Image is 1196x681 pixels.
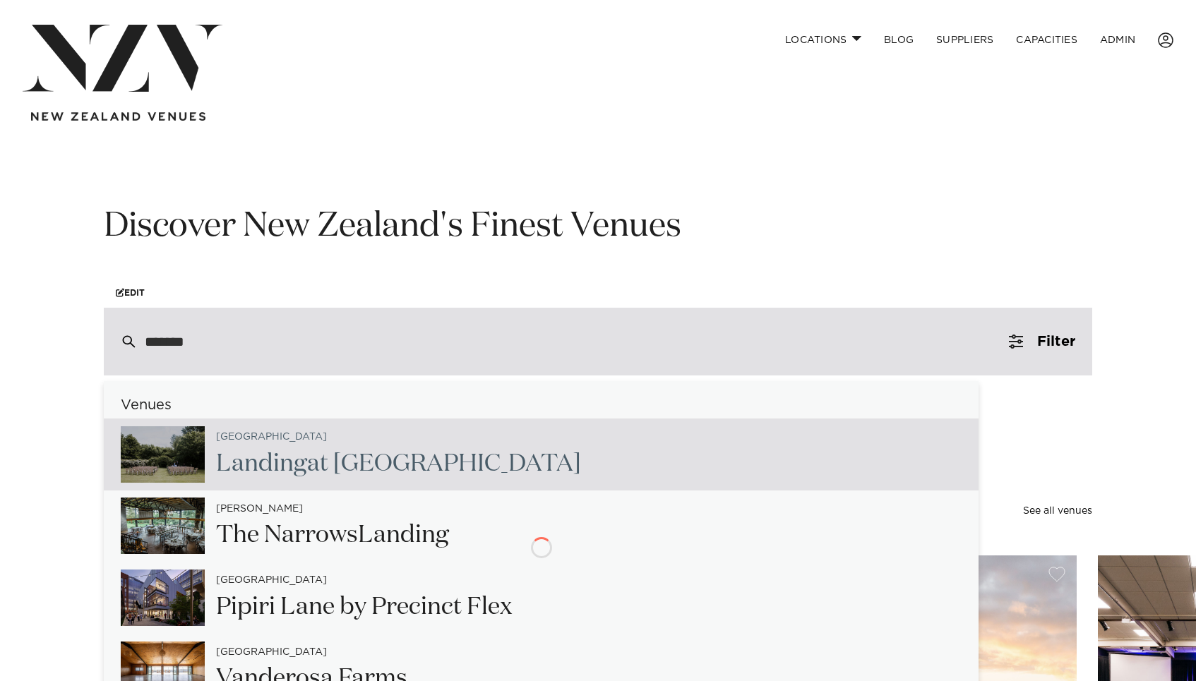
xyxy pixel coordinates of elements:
[1005,25,1089,55] a: Capacities
[104,277,157,308] a: Edit
[121,498,205,554] img: vxIemJ0Dw1awsO3hXw5bjanIeyKVed6satwIhxHk.jpg
[925,25,1005,55] a: SUPPLIERS
[23,25,222,92] img: nzv-logo.png
[358,523,449,547] span: Landing
[216,591,512,623] h2: Pipiri Lane by Precinct Flex
[216,519,449,551] h2: The Narrows
[992,308,1092,375] button: Filter
[1037,335,1075,349] span: Filter
[774,25,873,55] a: Locations
[216,452,307,476] span: Landing
[31,112,205,121] img: new-zealand-venues-text.png
[104,205,1092,249] h1: Discover New Zealand's Finest Venues
[216,432,327,442] small: [GEOGRAPHIC_DATA]
[121,426,205,483] img: e91DE9SUvqsbJw5fGaFsmLBAtTunmbSrC84EBIb1.jpg
[104,398,979,413] h6: Venues
[1023,506,1092,516] a: See all venues
[121,569,205,626] img: BmnEfn8TGzNMKkCRvMyv6O510gBlEnDxuag2Ucpd.jpg
[216,575,327,586] small: [GEOGRAPHIC_DATA]
[1089,25,1147,55] a: ADMIN
[873,25,925,55] a: BLOG
[216,647,327,658] small: [GEOGRAPHIC_DATA]
[216,448,581,480] h2: at [GEOGRAPHIC_DATA]
[216,504,303,514] small: [PERSON_NAME]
